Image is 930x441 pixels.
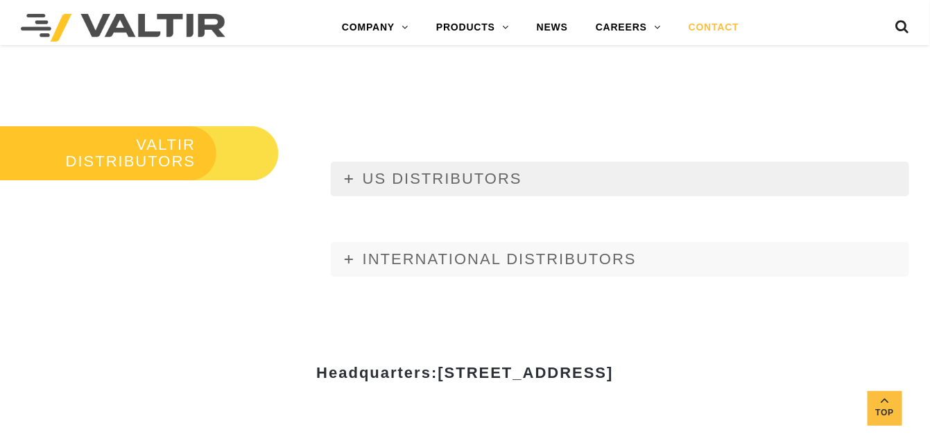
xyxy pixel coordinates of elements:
a: NEWS [523,14,582,42]
span: INTERNATIONAL DISTRIBUTORS [363,250,637,268]
a: CAREERS [582,14,675,42]
a: PRODUCTS [422,14,523,42]
a: Top [868,391,902,426]
a: INTERNATIONAL DISTRIBUTORS [331,242,909,277]
span: Top [868,405,902,421]
img: Valtir [21,14,225,42]
a: US DISTRIBUTORS [331,162,909,196]
strong: Headquarters: [316,364,613,381]
span: [STREET_ADDRESS] [438,364,613,381]
a: CONTACT [675,14,753,42]
span: US DISTRIBUTORS [363,170,522,187]
a: COMPANY [328,14,422,42]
